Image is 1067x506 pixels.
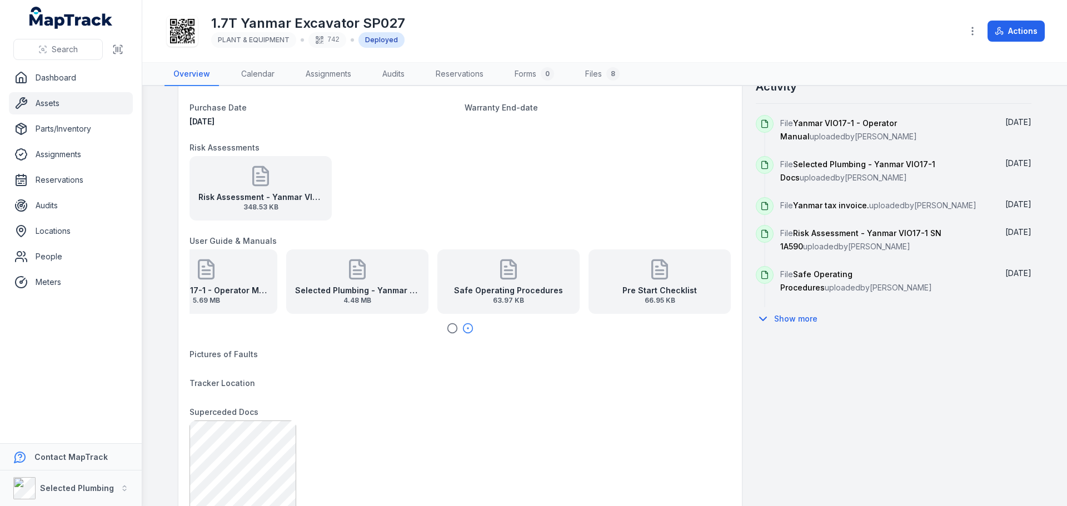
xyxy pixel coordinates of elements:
[144,296,268,305] span: 5.69 MB
[1005,158,1031,168] time: 10/6/2025, 2:03:00 PM
[373,63,413,86] a: Audits
[606,67,620,81] div: 8
[190,236,277,246] span: User Guide & Manuals
[295,285,420,296] strong: Selected Plumbing - Yanmar VIO17-1 Docs
[780,269,932,292] span: File uploaded by [PERSON_NAME]
[780,118,897,141] span: Yanmar VIO17-1 - Operator Manual
[9,220,133,242] a: Locations
[198,192,323,203] strong: Risk Assessment - Yanmar VIO17-1 SN 1A590
[295,296,420,305] span: 4.48 MB
[190,117,215,126] time: 8/5/2025, 12:00:00 AM
[793,201,869,210] span: Yanmar tax invoice.
[1005,199,1031,209] time: 10/6/2025, 2:02:59 PM
[9,271,133,293] a: Meters
[218,36,290,44] span: PLANT & EQUIPMENT
[1005,117,1031,127] span: [DATE]
[454,285,563,296] strong: Safe Operating Procedures
[9,143,133,166] a: Assignments
[780,159,935,182] span: Selected Plumbing - Yanmar VIO17-1 Docs
[780,228,941,251] span: File uploaded by [PERSON_NAME]
[1005,268,1031,278] span: [DATE]
[40,483,114,493] strong: Selected Plumbing
[780,201,976,210] span: File uploaded by [PERSON_NAME]
[9,67,133,89] a: Dashboard
[144,285,268,296] strong: Yanmar VIO17-1 - Operator Manual
[190,143,260,152] span: Risk Assessments
[232,63,283,86] a: Calendar
[541,67,554,81] div: 0
[9,246,133,268] a: People
[34,452,108,462] strong: Contact MapTrack
[1005,227,1031,237] span: [DATE]
[9,92,133,114] a: Assets
[756,307,825,330] button: Show more
[427,63,492,86] a: Reservations
[211,14,405,32] h1: 1.7T Yanmar Excavator SP027
[1005,227,1031,237] time: 10/6/2025, 2:02:59 PM
[780,159,935,182] span: File uploaded by [PERSON_NAME]
[9,169,133,191] a: Reservations
[190,378,255,388] span: Tracker Location
[164,63,219,86] a: Overview
[780,269,852,292] span: Safe Operating Procedures
[190,349,258,359] span: Pictures of Faults
[190,117,215,126] span: [DATE]
[308,32,346,48] div: 742
[780,228,941,251] span: Risk Assessment - Yanmar VIO17-1 SN 1A590
[465,103,538,112] span: Warranty End-date
[988,21,1045,42] button: Actions
[780,118,917,141] span: File uploaded by [PERSON_NAME]
[198,203,323,212] span: 348.53 KB
[756,79,797,94] h2: Activity
[13,39,103,60] button: Search
[506,63,563,86] a: Forms0
[9,194,133,217] a: Audits
[358,32,405,48] div: Deployed
[454,296,563,305] span: 63.97 KB
[622,285,697,296] strong: Pre Start Checklist
[1005,268,1031,278] time: 10/6/2025, 2:02:59 PM
[1005,117,1031,127] time: 10/6/2025, 2:03:00 PM
[1005,199,1031,209] span: [DATE]
[190,103,247,112] span: Purchase Date
[52,44,78,55] span: Search
[297,63,360,86] a: Assignments
[190,407,258,417] span: Superceded Docs
[1005,158,1031,168] span: [DATE]
[9,118,133,140] a: Parts/Inventory
[576,63,629,86] a: Files8
[622,296,697,305] span: 66.95 KB
[29,7,113,29] a: MapTrack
